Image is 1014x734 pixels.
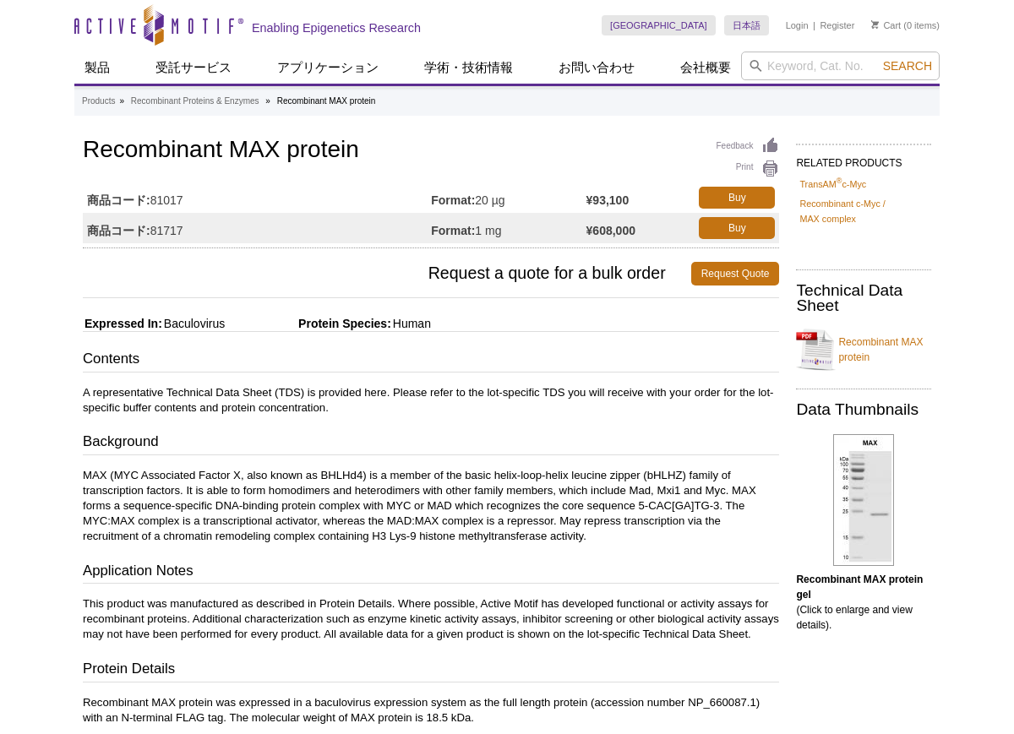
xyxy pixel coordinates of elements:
[83,182,431,213] td: 81017
[586,223,635,238] strong: ¥608,000
[83,349,779,372] h3: Contents
[83,213,431,243] td: 81717
[431,182,586,213] td: 20 µg
[82,94,115,109] a: Products
[83,262,691,285] span: Request a quote for a bulk order
[586,193,630,208] strong: ¥93,100
[162,317,225,330] span: Baculovirus
[83,468,779,544] p: MAX (MYC Associated Factor X, also known as BHLHd4) is a member of the basic helix-loop-helix leu...
[83,659,779,682] h3: Protein Details
[799,196,928,226] a: Recombinant c-Myc / MAX complex
[431,213,586,243] td: 1 mg
[83,561,779,584] h3: Application Notes
[691,262,780,285] a: Request Quote
[699,187,775,209] a: Buy
[83,317,162,330] span: Expressed In:
[786,19,809,31] a: Login
[670,52,741,84] a: 会社概要
[724,15,769,35] a: 日本語
[871,15,940,35] li: (0 items)
[431,193,475,208] strong: Format:
[267,52,389,84] a: アプリケーション
[83,385,779,416] p: A representative Technical Data Sheet (TDS) is provided here. Please refer to the lot-specific TD...
[796,283,931,313] h2: Technical Data Sheet
[871,20,879,29] img: Your Cart
[252,20,421,35] h2: Enabling Epigenetics Research
[83,137,779,166] h1: Recombinant MAX protein
[277,96,376,106] li: Recombinant MAX protein
[717,160,780,178] a: Print
[548,52,645,84] a: お問い合わせ
[796,574,923,601] b: Recombinant MAX protein gel
[717,137,780,155] a: Feedback
[741,52,940,80] input: Keyword, Cat. No.
[83,596,779,642] p: This product was manufactured as described in Protein Details. Where possible, Active Motif has d...
[265,96,270,106] li: »
[878,58,937,73] button: Search
[145,52,242,84] a: 受託サービス
[414,52,523,84] a: 学術・技術情報
[796,402,931,417] h2: Data Thumbnails
[391,317,431,330] span: Human
[796,572,931,633] p: (Click to enlarge and view details).
[87,193,150,208] strong: 商品コード:
[87,223,150,238] strong: 商品コード:
[83,695,779,726] p: Recombinant MAX protein was expressed in a baculovirus expression system as the full length prote...
[796,144,931,174] h2: RELATED PRODUCTS
[119,96,124,106] li: »
[820,19,854,31] a: Register
[883,59,932,73] span: Search
[833,434,894,566] img: Recombinant MAX protein gel.
[837,177,842,185] sup: ®
[83,432,779,455] h3: Background
[74,52,120,84] a: 製品
[699,217,775,239] a: Buy
[602,15,716,35] a: [GEOGRAPHIC_DATA]
[813,15,815,35] li: |
[799,177,866,192] a: TransAM®c-Myc
[871,19,901,31] a: Cart
[131,94,259,109] a: Recombinant Proteins & Enzymes
[796,324,931,375] a: Recombinant MAX protein
[228,317,391,330] span: Protein Species:
[431,223,475,238] strong: Format:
